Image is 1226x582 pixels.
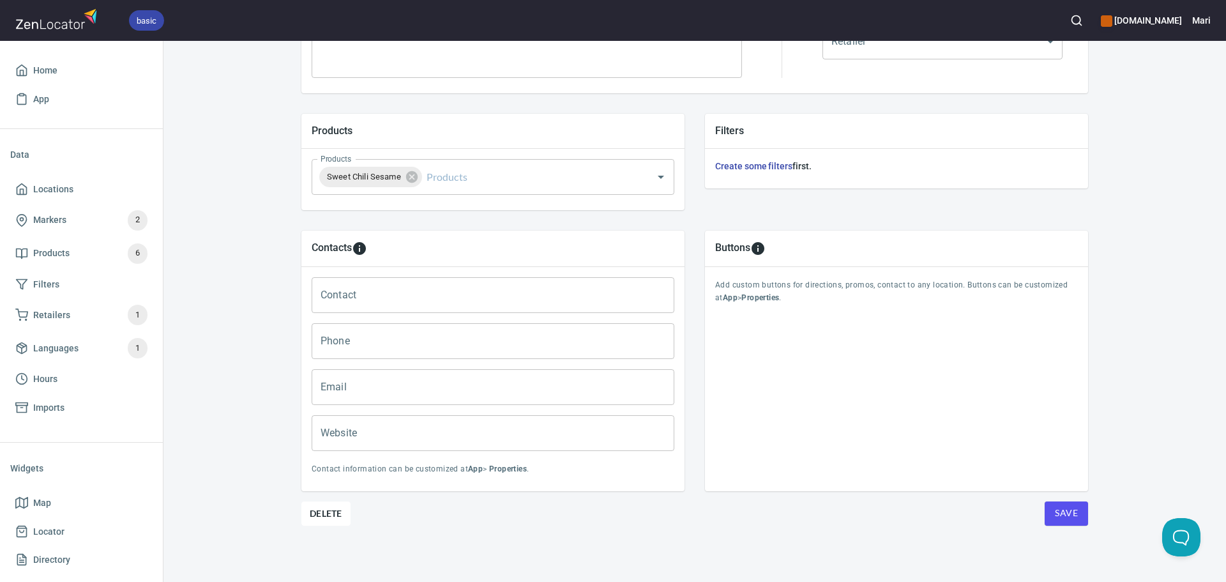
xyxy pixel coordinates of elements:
[10,139,153,170] li: Data
[10,517,153,546] a: Locator
[1101,6,1182,34] div: Manage your apps
[301,502,351,526] button: Delete
[33,400,64,416] span: Imports
[33,495,51,511] span: Map
[715,241,750,256] h5: Buttons
[352,241,367,256] svg: To add custom contact information for locations, please go to Apps > Properties > Contacts.
[1192,6,1211,34] button: Mari
[33,212,66,228] span: Markers
[33,307,70,323] span: Retailers
[424,165,633,189] input: Products
[10,56,153,85] a: Home
[10,85,153,114] a: App
[319,171,409,183] span: Sweet Chili Sesame
[312,241,352,256] h5: Contacts
[33,181,73,197] span: Locations
[715,161,792,171] a: Create some filters
[1101,13,1182,27] h6: [DOMAIN_NAME]
[1162,518,1200,556] iframe: Help Scout Beacon - Open
[741,293,779,302] b: Properties
[652,168,670,186] button: Open
[10,332,153,365] a: Languages1
[715,159,1078,173] h6: first.
[33,245,70,261] span: Products
[319,167,422,187] div: Sweet Chili Sesame
[10,546,153,574] a: Directory
[129,10,164,31] div: basic
[10,237,153,270] a: Products6
[10,365,153,394] a: Hours
[1101,15,1112,27] button: color-CE600E
[10,394,153,422] a: Imports
[33,552,70,568] span: Directory
[10,175,153,204] a: Locations
[822,24,1063,59] div: ​
[128,213,148,227] span: 2
[10,204,153,237] a: Markers2
[1192,13,1211,27] h6: Mari
[312,463,674,476] p: Contact information can be customized at > .
[129,14,164,27] span: basic
[10,489,153,517] a: Map
[715,124,1078,137] h5: Filters
[33,341,79,356] span: Languages
[1045,502,1088,526] button: Save
[128,308,148,323] span: 1
[10,453,153,484] li: Widgets
[1055,505,1078,521] span: Save
[128,341,148,356] span: 1
[312,124,674,137] h5: Products
[33,524,64,540] span: Locator
[33,277,59,293] span: Filters
[15,5,101,33] img: zenlocator
[723,293,738,302] b: App
[10,270,153,299] a: Filters
[33,91,49,107] span: App
[715,279,1078,305] p: Add custom buttons for directions, promos, contact to any location. Buttons can be customized at > .
[750,241,766,256] svg: To add custom buttons for locations, please go to Apps > Properties > Buttons.
[468,464,483,473] b: App
[489,464,527,473] b: Properties
[33,63,57,79] span: Home
[33,371,57,387] span: Hours
[10,298,153,332] a: Retailers1
[128,246,148,261] span: 6
[310,506,342,521] span: Delete
[1063,6,1091,34] button: Search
